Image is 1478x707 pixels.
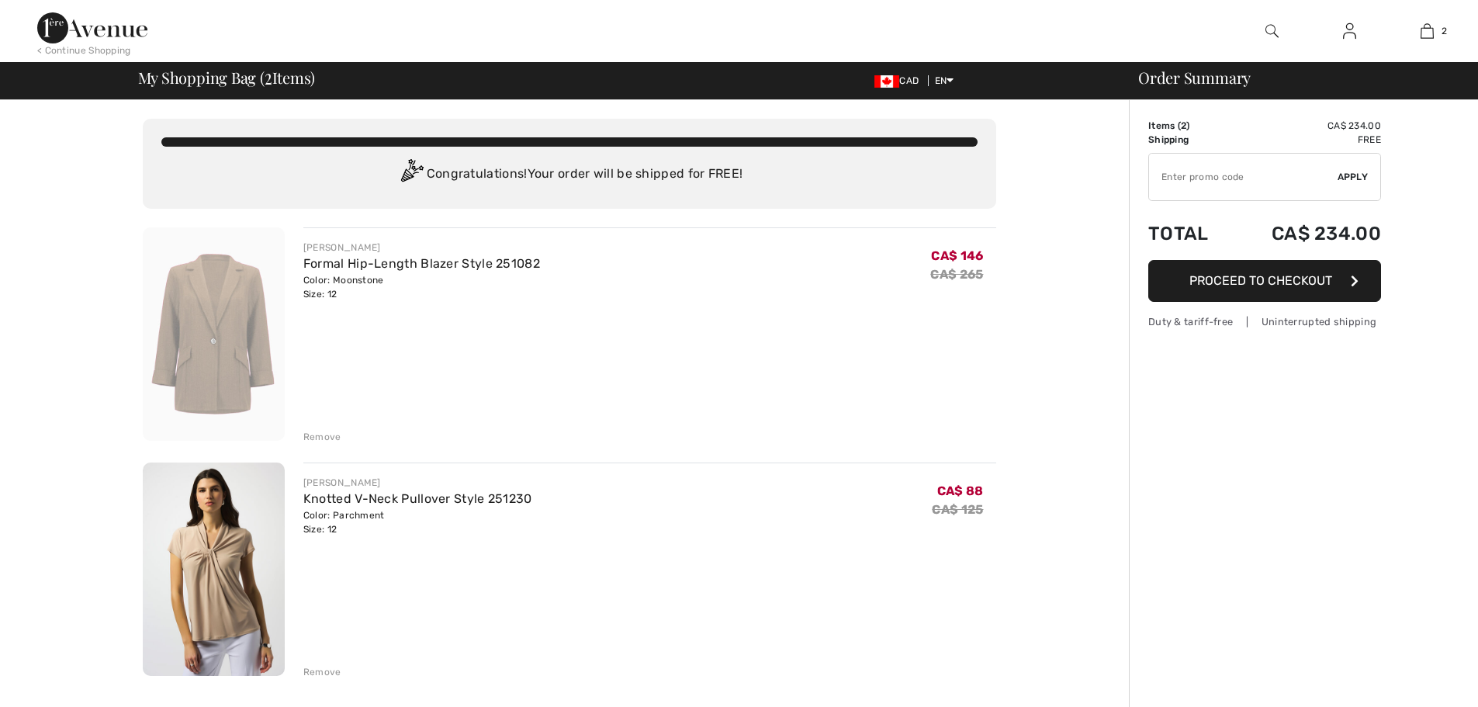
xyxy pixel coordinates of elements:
td: CA$ 234.00 [1231,207,1381,260]
div: Remove [303,665,341,679]
div: Color: Parchment Size: 12 [303,508,532,536]
div: Remove [303,430,341,444]
span: 2 [1181,120,1186,131]
td: Items ( ) [1148,119,1231,133]
td: Total [1148,207,1231,260]
div: Color: Moonstone Size: 12 [303,273,540,301]
span: My Shopping Bag ( Items) [138,70,316,85]
span: CAD [874,75,925,86]
div: Order Summary [1120,70,1469,85]
td: CA$ 234.00 [1231,119,1381,133]
input: Promo code [1149,154,1338,200]
button: Proceed to Checkout [1148,260,1381,302]
img: My Bag [1421,22,1434,40]
img: Congratulation2.svg [396,159,427,190]
div: Congratulations! Your order will be shipped for FREE! [161,159,978,190]
a: Sign In [1331,22,1369,41]
div: [PERSON_NAME] [303,476,532,490]
div: < Continue Shopping [37,43,131,57]
span: 2 [1442,24,1447,38]
td: Shipping [1148,133,1231,147]
span: CA$ 146 [931,248,983,263]
img: Knotted V-Neck Pullover Style 251230 [143,463,285,676]
span: CA$ 88 [937,483,984,498]
img: Formal Hip-Length Blazer Style 251082 [143,227,285,441]
div: Duty & tariff-free | Uninterrupted shipping [1148,314,1381,329]
span: EN [935,75,954,86]
span: 2 [265,66,272,86]
s: CA$ 125 [932,502,983,517]
img: 1ère Avenue [37,12,147,43]
a: Knotted V-Neck Pullover Style 251230 [303,491,532,506]
span: Apply [1338,170,1369,184]
a: Formal Hip-Length Blazer Style 251082 [303,256,540,271]
a: 2 [1389,22,1465,40]
td: Free [1231,133,1381,147]
s: CA$ 265 [930,267,983,282]
img: My Info [1343,22,1356,40]
img: search the website [1265,22,1279,40]
div: [PERSON_NAME] [303,241,540,255]
img: Canadian Dollar [874,75,899,88]
span: Proceed to Checkout [1189,273,1332,288]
